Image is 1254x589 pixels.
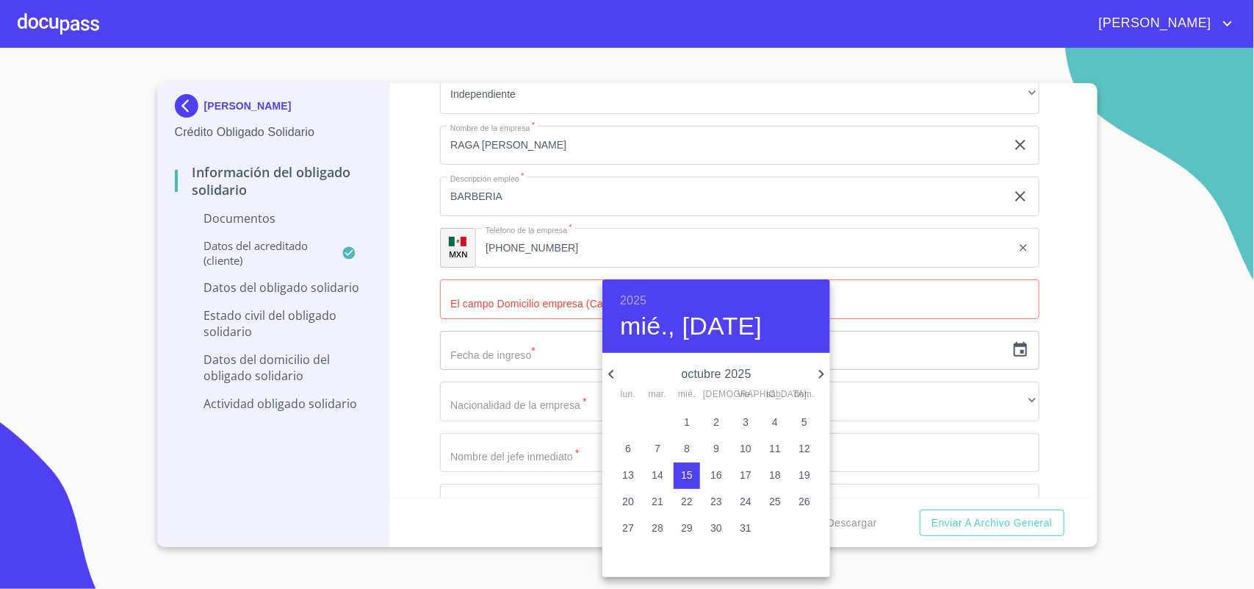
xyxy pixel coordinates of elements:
button: 2 [703,410,729,436]
p: 29 [681,521,693,535]
button: 22 [674,489,700,515]
button: 19 [791,463,818,489]
p: 31 [740,521,752,535]
p: 27 [622,521,634,535]
button: 14 [644,463,671,489]
p: 14 [652,468,663,482]
p: 19 [799,468,810,482]
button: 15 [674,463,700,489]
p: 18 [769,468,781,482]
span: vie. [732,388,759,402]
p: 10 [740,441,752,456]
button: 16 [703,463,729,489]
p: 24 [740,494,752,509]
span: mar. [644,388,671,402]
button: 13 [615,463,641,489]
p: 8 [684,441,690,456]
button: 10 [732,436,759,463]
button: 29 [674,515,700,542]
button: 9 [703,436,729,463]
span: dom. [791,388,818,402]
button: 2025 [620,290,646,311]
button: 26 [791,489,818,515]
p: 22 [681,494,693,509]
p: 21 [652,494,663,509]
button: 25 [762,489,788,515]
button: 7 [644,436,671,463]
button: 6 [615,436,641,463]
button: 4 [762,410,788,436]
span: sáb. [762,388,788,402]
p: 2 [713,415,719,429]
button: 17 [732,463,759,489]
button: 23 [703,489,729,515]
button: 27 [615,515,641,542]
button: 12 [791,436,818,463]
button: 1 [674,410,700,436]
button: 31 [732,515,759,542]
p: 11 [769,441,781,456]
p: 6 [625,441,631,456]
span: lun. [615,388,641,402]
p: 4 [772,415,778,429]
p: 9 [713,441,719,456]
button: 28 [644,515,671,542]
p: 17 [740,468,752,482]
button: 21 [644,489,671,515]
p: 12 [799,441,810,456]
button: 8 [674,436,700,463]
button: mié., [DATE] [620,311,762,342]
p: 1 [684,415,690,429]
p: 28 [652,521,663,535]
p: 25 [769,494,781,509]
span: [DEMOGRAPHIC_DATA]. [703,388,729,402]
button: 30 [703,515,729,542]
button: 3 [732,410,759,436]
p: 3 [743,415,749,429]
p: 16 [710,468,722,482]
p: 26 [799,494,810,509]
button: 18 [762,463,788,489]
button: 20 [615,489,641,515]
p: octubre 2025 [620,365,812,383]
p: 30 [710,521,722,535]
button: 24 [732,489,759,515]
button: 5 [791,410,818,436]
p: 15 [681,468,693,482]
p: 23 [710,494,722,509]
p: 13 [622,468,634,482]
p: 20 [622,494,634,509]
p: 7 [655,441,660,456]
p: 5 [801,415,807,429]
span: mié. [674,388,700,402]
button: 11 [762,436,788,463]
